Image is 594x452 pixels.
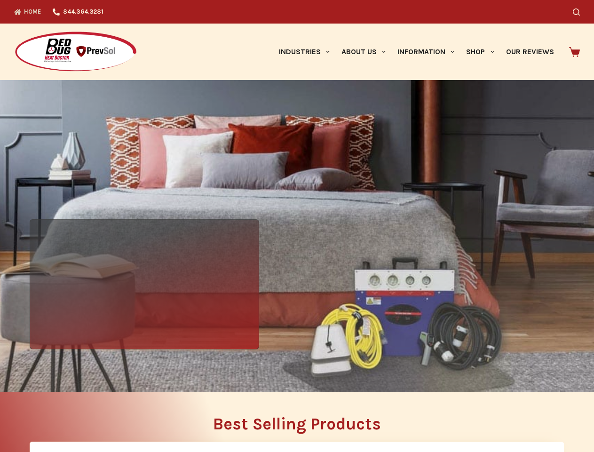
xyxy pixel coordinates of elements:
[30,416,564,432] h2: Best Selling Products
[335,24,391,80] a: About Us
[14,31,137,73] img: Prevsol/Bed Bug Heat Doctor
[273,24,335,80] a: Industries
[573,8,580,16] button: Search
[460,24,500,80] a: Shop
[273,24,560,80] nav: Primary
[392,24,460,80] a: Information
[500,24,560,80] a: Our Reviews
